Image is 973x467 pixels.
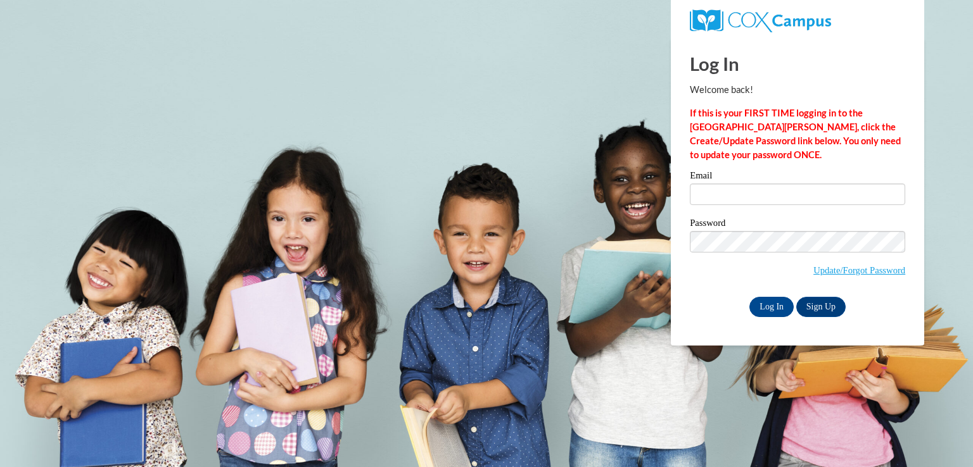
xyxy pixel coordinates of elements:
a: Update/Forgot Password [813,265,905,275]
p: Welcome back! [690,83,905,97]
img: COX Campus [690,9,831,32]
h1: Log In [690,51,905,77]
label: Password [690,218,905,231]
a: Sign Up [796,297,846,317]
input: Log In [749,297,794,317]
a: COX Campus [690,15,831,25]
label: Email [690,171,905,184]
strong: If this is your FIRST TIME logging in to the [GEOGRAPHIC_DATA][PERSON_NAME], click the Create/Upd... [690,108,901,160]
